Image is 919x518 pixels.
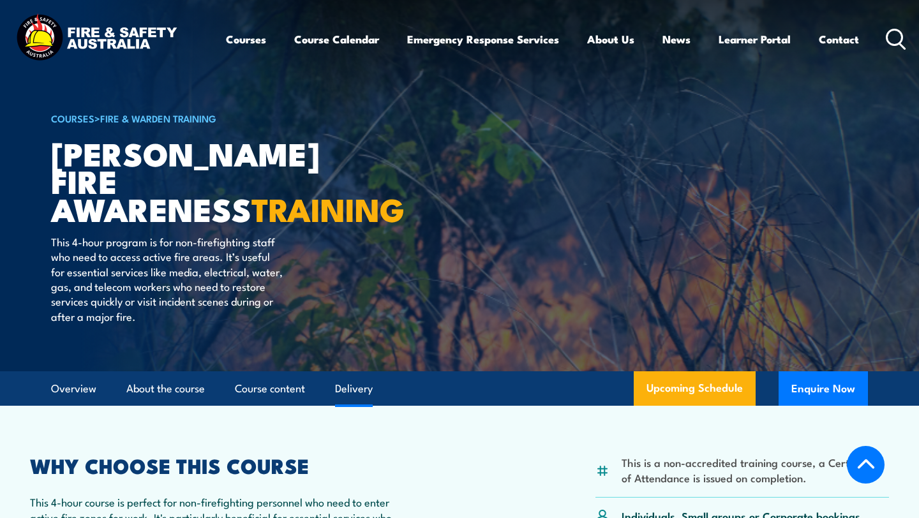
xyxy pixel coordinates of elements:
[51,110,366,126] h6: >
[51,234,284,323] p: This 4-hour program is for non-firefighting staff who need to access active fire areas. It’s usef...
[719,22,791,56] a: Learner Portal
[587,22,634,56] a: About Us
[407,22,559,56] a: Emergency Response Services
[235,372,305,406] a: Course content
[30,456,403,474] h2: WHY CHOOSE THIS COURSE
[335,372,373,406] a: Delivery
[294,22,379,56] a: Course Calendar
[51,139,366,222] h1: [PERSON_NAME] Fire Awareness
[779,371,868,406] button: Enquire Now
[100,111,216,125] a: Fire & Warden Training
[622,455,889,485] li: This is a non-accredited training course, a Certificate of Attendance is issued on completion.
[51,372,96,406] a: Overview
[662,22,691,56] a: News
[51,111,94,125] a: COURSES
[126,372,205,406] a: About the course
[226,22,266,56] a: Courses
[251,184,405,233] strong: TRAINING
[819,22,859,56] a: Contact
[634,371,756,406] a: Upcoming Schedule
